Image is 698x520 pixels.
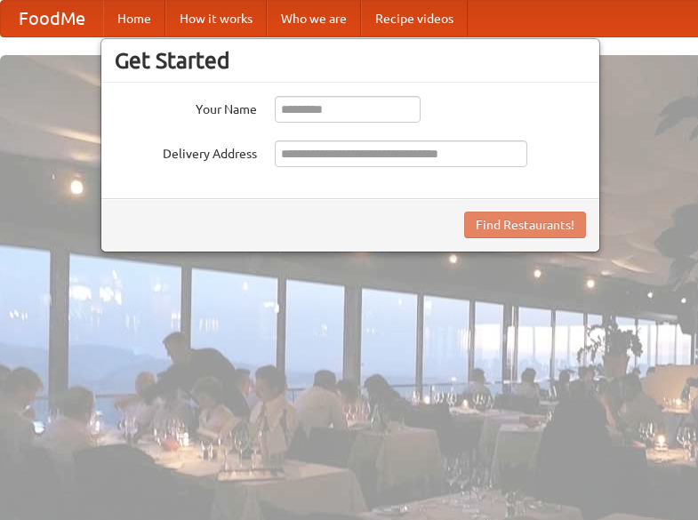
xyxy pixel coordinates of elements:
[115,140,257,163] label: Delivery Address
[115,96,257,118] label: Your Name
[1,1,103,36] a: FoodMe
[103,1,165,36] a: Home
[115,47,586,74] h3: Get Started
[361,1,468,36] a: Recipe videos
[267,1,361,36] a: Who we are
[464,212,586,238] button: Find Restaurants!
[165,1,267,36] a: How it works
